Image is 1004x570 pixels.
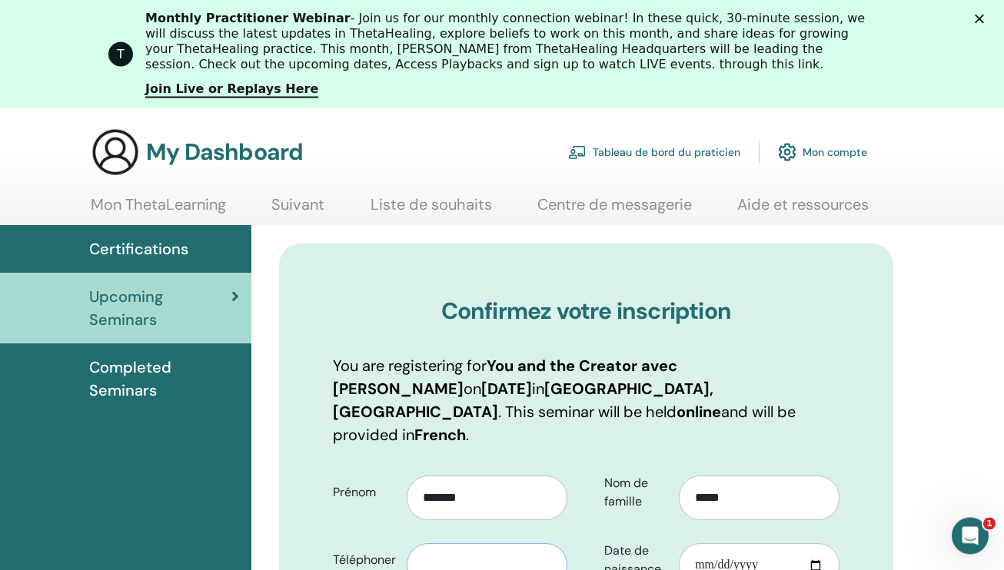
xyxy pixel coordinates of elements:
[568,146,587,160] img: chalkboard-teacher.svg
[481,379,532,399] b: [DATE]
[108,42,133,67] div: Profile image for ThetaHealing
[145,11,351,25] b: Monthly Practitioner Webinar
[778,136,867,170] a: Mon compte
[371,196,492,226] a: Liste de souhaits
[89,286,231,332] span: Upcoming Seminars
[89,356,239,403] span: Completed Seminars
[778,140,796,166] img: cog.svg
[145,11,871,72] div: - Join us for our monthly connection webinar! In these quick, 30-minute session, we will discuss ...
[737,196,869,226] a: Aide et ressources
[333,355,840,447] p: You are registering for on in . This seminar will be held and will be provided in .
[321,479,407,508] label: Prénom
[333,356,677,399] b: You and the Creator avec [PERSON_NAME]
[568,136,740,170] a: Tableau de bord du praticien
[952,518,989,555] iframe: Intercom live chat
[975,14,990,23] div: Fermer
[146,139,303,167] h3: My Dashboard
[89,238,188,261] span: Certifications
[91,128,140,177] img: generic-user-icon.jpg
[271,196,324,226] a: Suivant
[593,469,679,517] label: Nom de famille
[91,196,226,226] a: Mon ThetaLearning
[537,196,692,226] a: Centre de messagerie
[333,298,840,326] h3: Confirmez votre inscription
[983,518,996,530] span: 1
[145,81,318,98] a: Join Live or Replays Here
[414,426,466,446] b: French
[677,403,721,423] b: online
